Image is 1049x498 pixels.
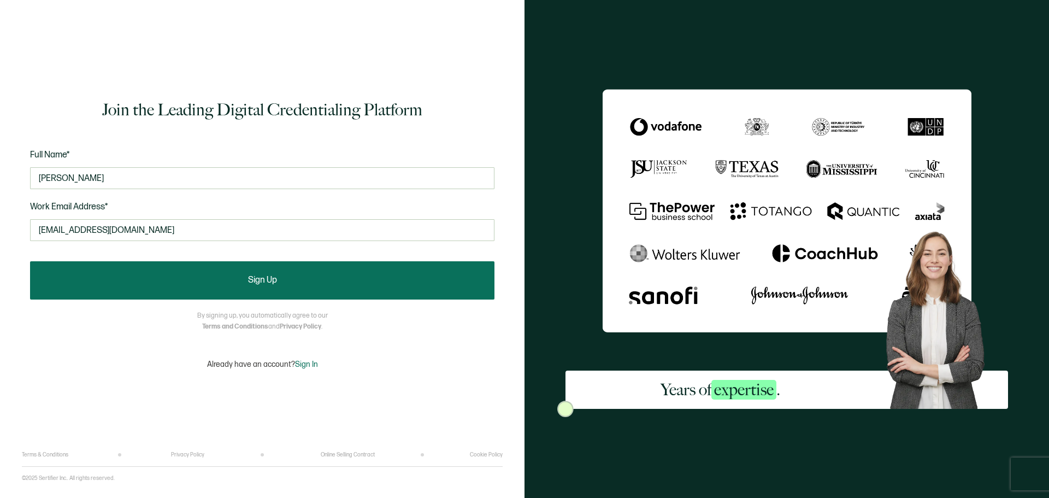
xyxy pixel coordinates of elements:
span: Sign Up [248,276,277,285]
a: Privacy Policy [280,323,321,331]
img: Sertifier Signup - Years of <span class="strong-h">expertise</span>. [603,89,971,332]
a: Terms & Conditions [22,452,68,458]
h2: Years of . [661,379,780,401]
button: Sign Up [30,261,494,300]
a: Cookie Policy [470,452,503,458]
span: Full Name* [30,150,70,160]
img: Sertifier Signup [557,401,574,417]
img: Sertifier Signup - Years of <span class="strong-h">expertise</span>. Hero [875,222,1008,409]
a: Online Selling Contract [321,452,375,458]
span: Sign In [295,360,318,369]
span: Work Email Address* [30,202,108,212]
input: Enter your work email address [30,219,494,241]
p: Already have an account? [207,360,318,369]
span: expertise [711,380,776,400]
h1: Join the Leading Digital Credentialing Platform [102,99,422,121]
a: Privacy Policy [171,452,204,458]
p: By signing up, you automatically agree to our and . [197,310,328,332]
a: Terms and Conditions [202,323,268,331]
input: Jane Doe [30,167,494,189]
p: ©2025 Sertifier Inc.. All rights reserved. [22,475,115,482]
